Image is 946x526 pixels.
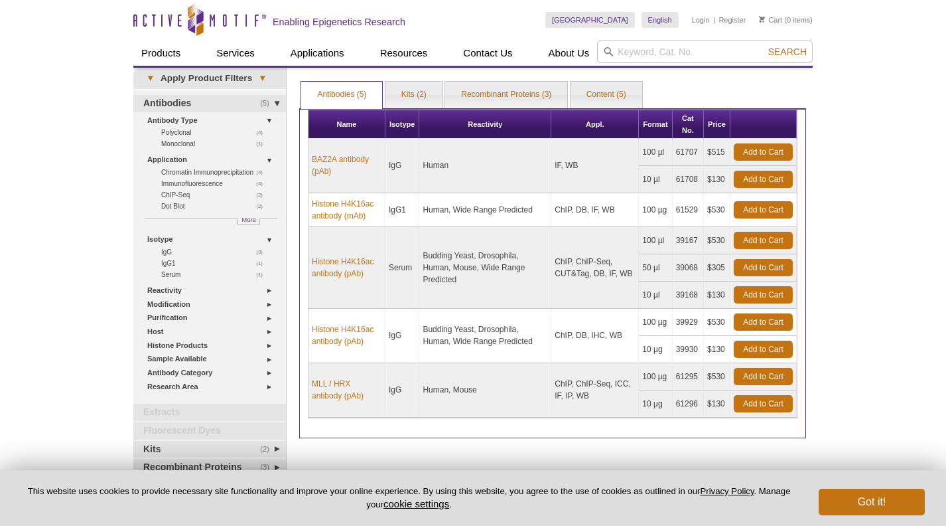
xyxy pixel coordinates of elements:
[383,498,449,509] button: cookie settings
[759,16,765,23] img: Your Cart
[161,167,270,178] a: (4)Chromatin Immunoprecipitation
[734,171,793,188] a: Add to Cart
[133,41,188,66] a: Products
[673,309,704,336] td: 39929
[639,336,672,363] td: 10 µg
[237,219,260,225] a: More
[133,404,286,421] a: Extracts
[385,363,420,418] td: IgG
[639,363,672,391] td: 100 µg
[273,16,405,28] h2: Enabling Epigenetics Research
[597,41,813,63] input: Keyword, Cat. No.
[692,15,710,25] a: Login
[385,193,420,227] td: IgG1
[147,232,278,246] a: Isotype
[734,395,793,412] a: Add to Cart
[419,193,551,227] td: Human, Wide Range Predicted
[161,246,270,258] a: (3)IgG
[385,309,420,363] td: IgG
[241,214,256,225] span: More
[734,313,793,331] a: Add to Cart
[312,153,381,177] a: BAZ2A antibody (pAb)
[147,339,278,353] a: Histone Products
[256,258,270,269] span: (1)
[308,110,385,139] th: Name
[147,153,278,167] a: Application
[673,110,704,139] th: Cat No.
[385,82,442,108] a: Kits (2)
[704,336,730,363] td: $130
[551,110,639,139] th: Appl.
[639,166,672,193] td: 10 µl
[419,309,551,363] td: Budding Yeast, Drosophila, Human, Wide Range Predicted
[133,95,286,112] a: (5)Antibodies
[700,486,754,496] a: Privacy Policy
[161,178,270,189] a: (4)Immunofluorescence
[673,391,704,418] td: 61296
[147,311,278,325] a: Purification
[764,46,811,58] button: Search
[252,72,273,84] span: ▾
[445,82,567,108] a: Recombinant Proteins (3)
[551,193,639,227] td: ChIP, DB, IF, WB
[759,15,782,25] a: Cart
[545,12,635,28] a: [GEOGRAPHIC_DATA]
[372,41,436,66] a: Resources
[256,189,270,201] span: (2)
[704,166,730,193] td: $130
[642,12,679,28] a: English
[759,12,813,28] li: (0 items)
[147,298,278,311] a: Modification
[256,269,270,280] span: (1)
[419,227,551,309] td: Budding Yeast, Drosophila, Human, Mouse, Wide Range Predicted
[256,246,270,258] span: (3)
[704,227,730,254] td: $530
[819,489,925,515] button: Got it!
[256,138,270,149] span: (1)
[208,41,263,66] a: Services
[161,189,270,201] a: (2)ChIP-Seq
[161,127,270,138] a: (4)Polyclonal
[704,282,730,309] td: $130
[260,95,277,112] span: (5)
[639,227,672,254] td: 100 µl
[551,139,639,193] td: IF, WB
[551,227,639,309] td: ChIP, ChIP-Seq, CUT&Tag, DB, IF, WB
[133,422,286,440] a: Fluorescent Dyes
[639,391,672,418] td: 10 µg
[673,227,704,254] td: 39167
[551,309,639,363] td: ChIP, DB, IHC, WB
[704,363,730,391] td: $530
[147,284,278,298] a: Reactivity
[147,380,278,394] a: Research Area
[704,193,730,227] td: $530
[639,193,672,227] td: 100 µg
[571,82,642,108] a: Content (5)
[256,127,270,138] span: (4)
[639,282,672,309] td: 10 µl
[734,259,793,276] a: Add to Cart
[260,441,277,458] span: (2)
[385,227,420,309] td: Serum
[133,68,286,89] a: ▾Apply Product Filters▾
[734,286,793,304] a: Add to Cart
[147,114,278,128] a: Antibody Type
[161,138,270,149] a: (1)Monoclonal
[283,41,352,66] a: Applications
[312,256,381,280] a: Histone H4K16ac antibody (pAb)
[734,143,793,161] a: Add to Cart
[734,368,793,385] a: Add to Cart
[541,41,598,66] a: About Us
[385,139,420,193] td: IgG
[312,378,381,402] a: MLL / HRX antibody (pAb)
[704,110,730,139] th: Price
[147,325,278,339] a: Host
[704,254,730,282] td: $305
[147,352,278,366] a: Sample Available
[301,82,382,108] a: Antibodies (5)
[133,441,286,458] a: (2)Kits
[673,166,704,193] td: 61708
[734,232,793,249] a: Add to Cart
[256,167,270,178] span: (4)
[419,110,551,139] th: Reactivity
